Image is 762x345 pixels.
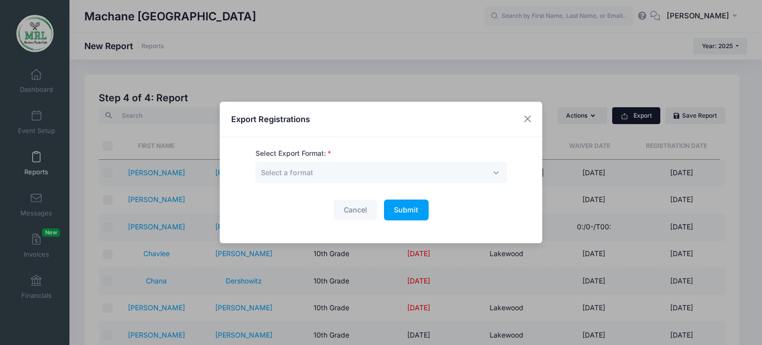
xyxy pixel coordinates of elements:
button: Submit [384,200,429,221]
label: Select Export Format: [255,148,331,159]
span: Select a format [261,167,313,178]
span: Submit [394,206,418,214]
button: Cancel [333,200,377,221]
h4: Export Registrations [231,113,310,125]
button: Close [519,110,537,128]
span: Select a format [255,162,507,183]
span: Select a format [261,168,313,177]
